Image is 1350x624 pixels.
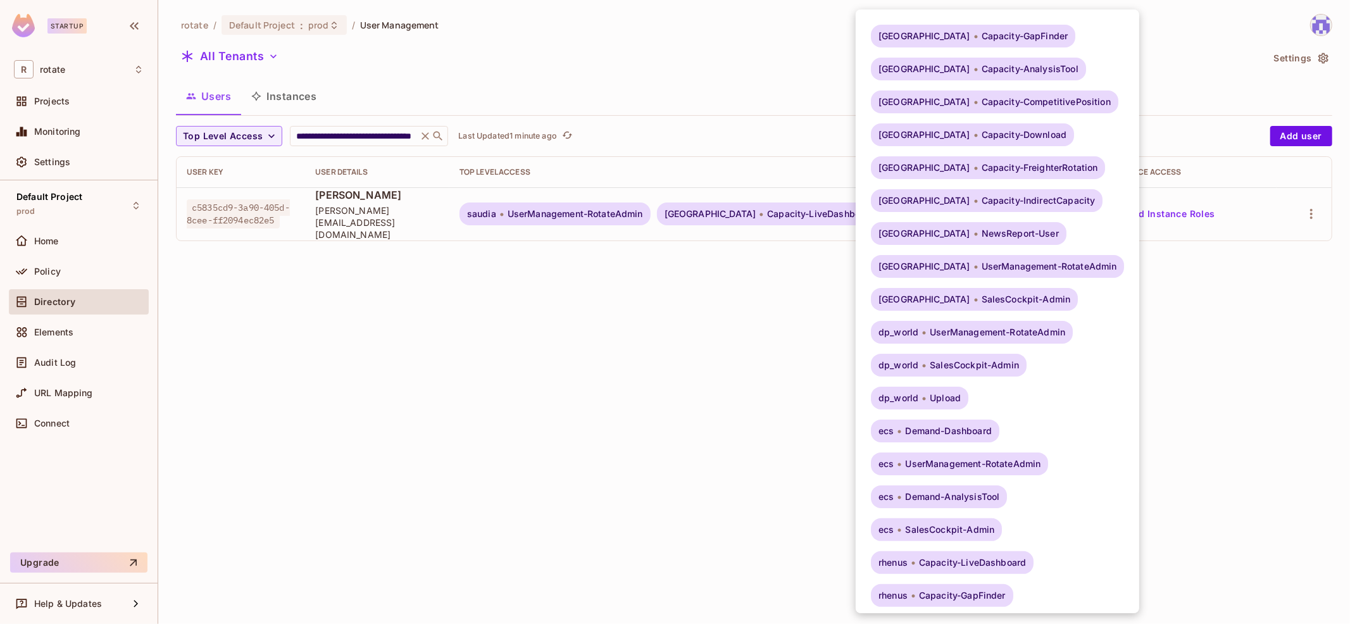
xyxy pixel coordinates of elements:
span: SalesCockpit-Admin [930,360,1019,370]
span: Capacity-GapFinder [982,31,1068,41]
span: Demand-AnalysisTool [905,492,999,502]
span: Capacity-FreighterRotation [982,163,1098,173]
span: Capacity-LiveDashboard [919,558,1026,568]
span: [GEOGRAPHIC_DATA] [878,64,970,74]
span: Demand-Dashboard [905,426,991,436]
span: Capacity-GapFinder [919,590,1006,601]
span: Capacity-IndirectCapacity [982,196,1096,206]
span: Capacity-Download [982,130,1067,140]
span: [GEOGRAPHIC_DATA] [878,31,970,41]
span: Upload [930,393,961,403]
span: UserManagement-RotateAdmin [905,459,1041,469]
span: SalesCockpit-Admin [905,525,994,535]
span: ecs [878,525,894,535]
span: UserManagement-RotateAdmin [930,327,1065,337]
span: rhenus [878,558,908,568]
span: ecs [878,459,894,469]
span: [GEOGRAPHIC_DATA] [878,228,970,239]
span: [GEOGRAPHIC_DATA] [878,196,970,206]
span: [GEOGRAPHIC_DATA] [878,97,970,107]
span: SalesCockpit-Admin [982,294,1071,304]
span: [GEOGRAPHIC_DATA] [878,294,970,304]
span: NewsReport-User [982,228,1059,239]
span: dp_world [878,393,918,403]
span: rhenus [878,590,908,601]
span: UserManagement-RotateAdmin [982,261,1117,271]
span: [GEOGRAPHIC_DATA] [878,261,970,271]
span: ecs [878,492,894,502]
span: dp_world [878,360,918,370]
span: Capacity-CompetitivePosition [982,97,1111,107]
span: [GEOGRAPHIC_DATA] [878,130,970,140]
span: [GEOGRAPHIC_DATA] [878,163,970,173]
span: dp_world [878,327,918,337]
span: Capacity-AnalysisTool [982,64,1078,74]
span: ecs [878,426,894,436]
